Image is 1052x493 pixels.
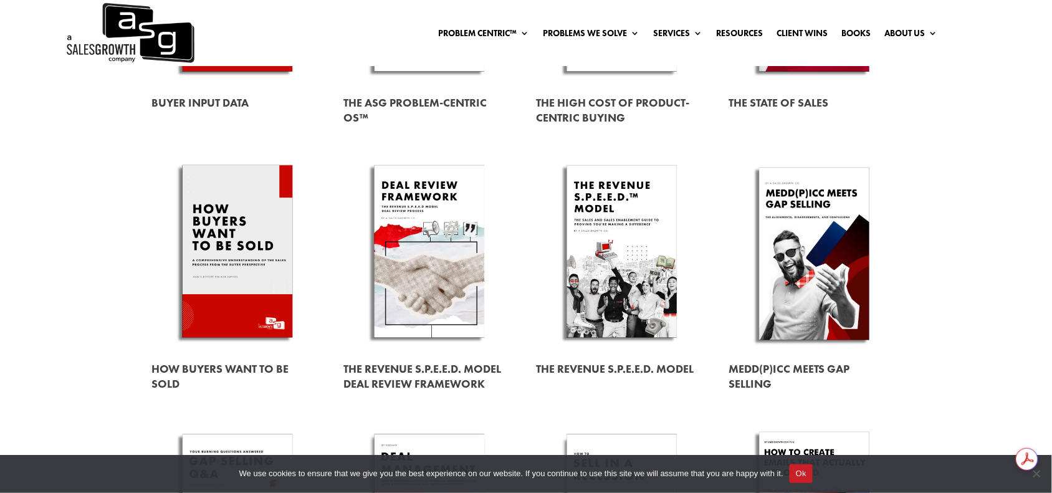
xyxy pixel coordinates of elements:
a: Services [653,29,702,42]
a: Problems We Solve [543,29,639,42]
a: Books [841,29,871,42]
button: Ok [790,464,813,483]
span: No [1030,467,1043,480]
a: About Us [884,29,937,42]
span: We use cookies to ensure that we give you the best experience on our website. If you continue to ... [239,467,783,480]
a: Problem Centric™ [438,29,529,42]
a: Resources [716,29,763,42]
a: Client Wins [777,29,828,42]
